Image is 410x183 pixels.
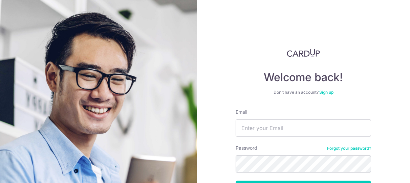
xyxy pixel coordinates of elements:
label: Email [236,109,247,115]
a: Forgot your password? [327,146,371,151]
label: Password [236,145,257,151]
input: Enter your Email [236,120,371,136]
img: CardUp Logo [287,49,320,57]
a: Sign up [319,90,333,95]
div: Don’t have an account? [236,90,371,95]
h4: Welcome back! [236,71,371,84]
